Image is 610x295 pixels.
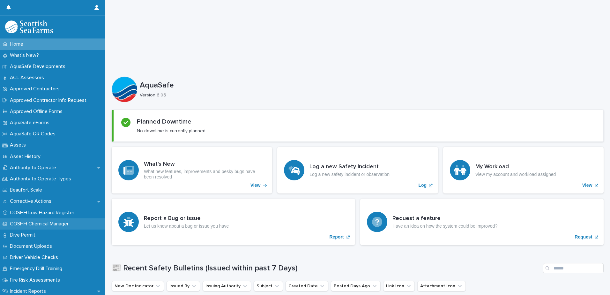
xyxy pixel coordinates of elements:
[140,81,601,90] p: AquaSafe
[331,281,381,291] button: Posted Days Ago
[5,20,53,33] img: bPIBxiqnSb2ggTQWdOVV
[286,281,328,291] button: Created Date
[392,215,497,222] h3: Request a feature
[7,120,55,126] p: AquaSafe eForms
[7,210,79,216] p: COSHH Low Hazard Register
[543,263,604,273] input: Search
[167,281,200,291] button: Issued By
[7,254,63,261] p: Driver Vehicle Checks
[140,93,599,98] p: Version 6.06
[7,142,31,148] p: Assets
[309,172,390,177] p: Log a new safety incident or observation
[7,52,44,58] p: What's New?
[7,198,56,204] p: Corrective Actions
[112,264,540,273] h1: 📰 Recent Safety Bulletins (Issued within past 7 Days)
[360,199,604,245] a: Request
[7,64,71,70] p: AquaSafe Developments
[277,147,438,193] a: Log
[383,281,415,291] button: Link Icon
[254,281,283,291] button: Subject
[7,187,47,193] p: Beaufort Scale
[475,172,556,177] p: View my account and workload assigned
[7,221,74,227] p: COSHH Chemical Manager
[417,281,466,291] button: Attachment Icon
[137,128,205,134] p: No downtime is currently planned
[144,169,265,180] p: What new features, improvements and pesky bugs have been resolved
[112,199,355,245] a: Report
[203,281,251,291] button: Issuing Authority
[7,131,61,137] p: AquaSafe QR Codes
[7,266,67,272] p: Emergency Drill Training
[7,86,65,92] p: Approved Contractors
[137,118,191,125] h2: Planned Downtime
[575,234,592,240] p: Request
[250,183,261,188] p: View
[7,165,61,171] p: Authority to Operate
[309,163,390,170] h3: Log a new Safety Incident
[7,288,51,294] p: Incident Reports
[144,223,229,229] p: Let us know about a bug or issue you have
[7,109,68,115] p: Approved Offline Forms
[112,281,164,291] button: New Doc Indicator
[144,161,265,168] h3: What's New
[7,232,41,238] p: Dive Permit
[7,97,92,103] p: Approved Contractor Info Request
[392,223,497,229] p: Have an idea on how the system could be improved?
[419,183,427,188] p: Log
[7,176,76,182] p: Authority to Operate Types
[7,75,49,81] p: ACL Assessors
[443,147,604,193] a: View
[582,183,592,188] p: View
[7,243,57,249] p: Document Uploads
[7,41,28,47] p: Home
[475,163,556,170] h3: My Workload
[7,277,65,283] p: Fire Risk Assessments
[144,215,229,222] h3: Report a Bug or issue
[329,234,344,240] p: Report
[112,147,272,193] a: View
[7,154,46,160] p: Asset History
